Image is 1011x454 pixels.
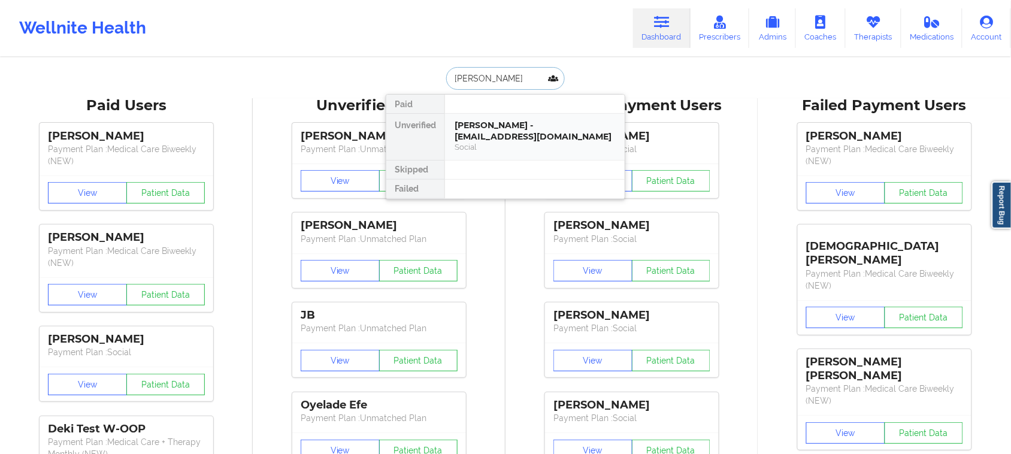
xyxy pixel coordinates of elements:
button: View [806,182,885,204]
div: JB [301,308,458,322]
button: Patient Data [379,350,458,371]
p: Payment Plan : Social [553,233,710,245]
div: [DEMOGRAPHIC_DATA][PERSON_NAME] [806,231,963,267]
p: Payment Plan : Social [553,322,710,334]
div: [PERSON_NAME] [48,332,205,346]
div: Failed [386,180,444,199]
div: Deki Test W-OOP [48,422,205,436]
a: Coaches [796,8,846,48]
p: Payment Plan : Social [553,143,710,155]
a: Medications [901,8,963,48]
div: [PERSON_NAME] [553,398,710,412]
a: Report Bug [992,181,1011,229]
div: Failed Payment Users [767,96,1003,115]
button: View [301,350,380,371]
div: [PERSON_NAME] [301,129,458,143]
div: Unverified [386,114,444,161]
p: Payment Plan : Unmatched Plan [301,412,458,424]
p: Payment Plan : Medical Care Biweekly (NEW) [806,268,963,292]
div: Skipped Payment Users [514,96,750,115]
div: [PERSON_NAME] [553,129,710,143]
button: View [48,182,127,204]
button: Patient Data [126,284,205,305]
div: [PERSON_NAME] [301,219,458,232]
div: [PERSON_NAME] [553,219,710,232]
div: [PERSON_NAME] [48,231,205,244]
a: Account [962,8,1011,48]
a: Prescribers [691,8,750,48]
button: Patient Data [885,307,964,328]
button: Patient Data [885,182,964,204]
button: Patient Data [379,260,458,282]
button: View [48,374,127,395]
div: [PERSON_NAME] [48,129,205,143]
p: Payment Plan : Unmatched Plan [301,233,458,245]
button: Patient Data [379,170,458,192]
button: Patient Data [126,182,205,204]
p: Payment Plan : Medical Care Biweekly (NEW) [806,383,963,407]
div: Skipped [386,161,444,180]
button: View [553,350,632,371]
div: Oyelade Efe [301,398,458,412]
div: [PERSON_NAME] [PERSON_NAME] [806,355,963,383]
a: Admins [749,8,796,48]
div: Paid Users [8,96,244,115]
button: View [48,284,127,305]
button: View [553,260,632,282]
p: Payment Plan : Social [48,346,205,358]
p: Payment Plan : Medical Care Biweekly (NEW) [806,143,963,167]
button: Patient Data [632,350,711,371]
a: Dashboard [633,8,691,48]
div: [PERSON_NAME] [553,308,710,322]
div: [PERSON_NAME] [806,129,963,143]
button: View [301,260,380,282]
button: View [806,422,885,444]
button: View [301,170,380,192]
p: Payment Plan : Medical Care Biweekly (NEW) [48,245,205,269]
div: Paid [386,95,444,114]
a: Therapists [846,8,901,48]
p: Payment Plan : Medical Care Biweekly (NEW) [48,143,205,167]
button: Patient Data [126,374,205,395]
button: Patient Data [632,260,711,282]
div: Social [455,142,615,152]
div: Unverified Users [261,96,497,115]
button: Patient Data [885,422,964,444]
div: [PERSON_NAME] - [EMAIL_ADDRESS][DOMAIN_NAME] [455,120,615,142]
button: Patient Data [632,170,711,192]
p: Payment Plan : Social [553,412,710,424]
p: Payment Plan : Unmatched Plan [301,322,458,334]
p: Payment Plan : Unmatched Plan [301,143,458,155]
button: View [806,307,885,328]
